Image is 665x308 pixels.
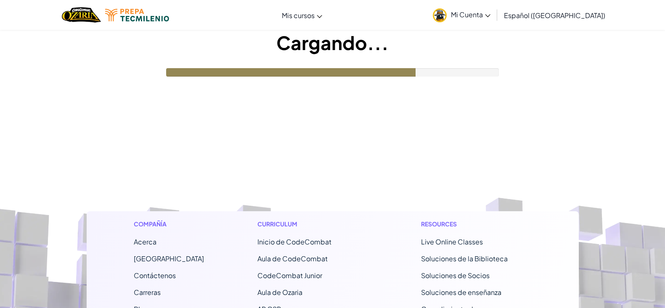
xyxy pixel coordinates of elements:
a: Acerca [134,237,156,246]
a: CodeCombat Junior [257,271,322,280]
a: Soluciones de Socios [421,271,490,280]
a: [GEOGRAPHIC_DATA] [134,254,204,263]
span: Contáctenos [134,271,176,280]
a: Soluciones de la Biblioteca [421,254,508,263]
h1: Compañía [134,220,204,228]
a: Carreras [134,288,161,297]
a: Mi Cuenta [429,2,495,28]
img: avatar [433,8,447,22]
span: Español ([GEOGRAPHIC_DATA]) [504,11,605,20]
span: Inicio de CodeCombat [257,237,331,246]
img: Home [62,6,101,24]
a: Mis cursos [278,4,326,27]
a: Soluciones de enseñanza [421,288,501,297]
a: Ozaria by CodeCombat logo [62,6,101,24]
a: Español ([GEOGRAPHIC_DATA]) [500,4,609,27]
h1: Resources [421,220,532,228]
a: Live Online Classes [421,237,483,246]
span: Mis cursos [282,11,315,20]
a: Aula de Ozaria [257,288,302,297]
a: Aula de CodeCombat [257,254,328,263]
span: Mi Cuenta [451,10,490,19]
img: Tecmilenio logo [105,9,169,21]
h1: Curriculum [257,220,368,228]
